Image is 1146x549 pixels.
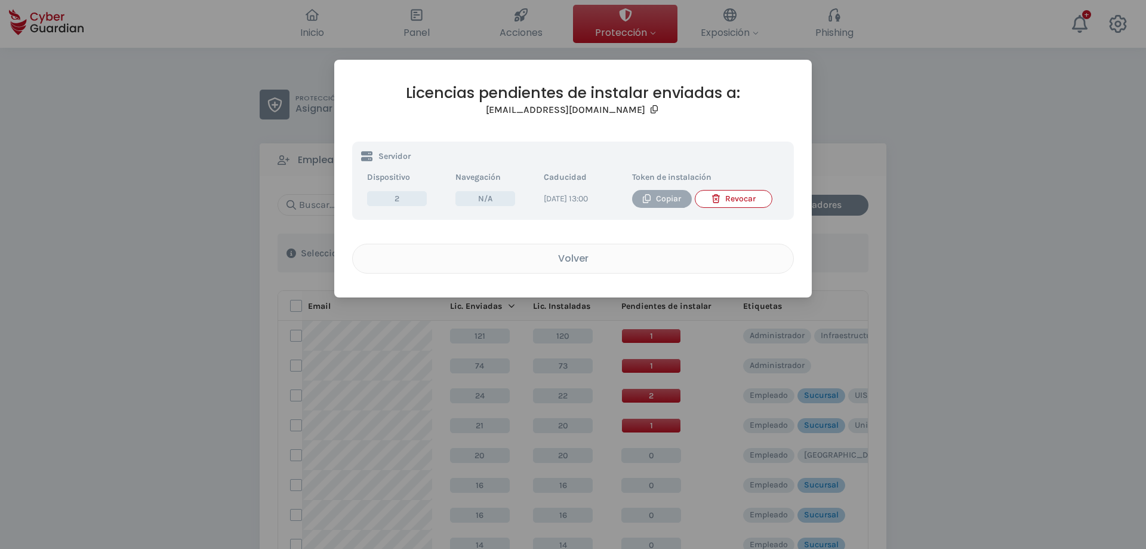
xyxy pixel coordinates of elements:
[632,190,692,208] button: Copiar
[361,168,449,187] th: Dispositivo
[352,244,794,274] button: Volver
[352,84,794,102] h2: Licencias pendientes de instalar enviadas a:
[626,168,785,187] th: Token de instalación
[648,102,660,118] button: Copy email
[449,168,538,187] th: Navegación
[641,192,683,206] div: Copiar
[695,190,772,208] button: Revocar
[367,191,427,206] span: 2
[378,152,411,161] p: Servidor
[486,104,645,116] h3: [EMAIL_ADDRESS][DOMAIN_NAME]
[538,187,626,211] td: [DATE] 13:00
[455,191,515,206] span: N/A
[362,251,784,266] div: Volver
[538,168,626,187] th: Caducidad
[704,192,763,206] div: Revocar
